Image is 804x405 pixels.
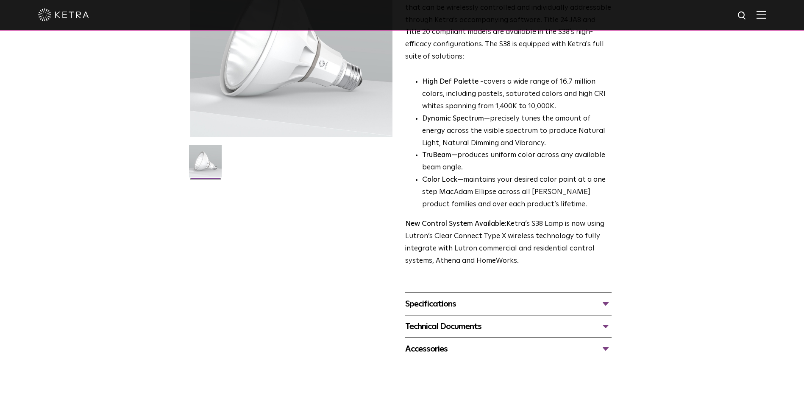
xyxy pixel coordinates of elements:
div: Specifications [405,297,612,311]
strong: Dynamic Spectrum [422,115,484,122]
li: —produces uniform color across any available beam angle. [422,149,612,174]
div: Technical Documents [405,320,612,333]
p: Ketra’s S38 Lamp is now using Lutron’s Clear Connect Type X wireless technology to fully integrat... [405,218,612,267]
strong: TruBeam [422,152,451,159]
li: —precisely tunes the amount of energy across the visible spectrum to produce Natural Light, Natur... [422,113,612,150]
img: Hamburger%20Nav.svg [757,11,766,19]
strong: High Def Palette - [422,78,484,85]
p: covers a wide range of 16.7 million colors, including pastels, saturated colors and high CRI whit... [422,76,612,113]
img: ketra-logo-2019-white [38,8,89,21]
li: —maintains your desired color point at a one step MacAdam Ellipse across all [PERSON_NAME] produc... [422,174,612,211]
strong: New Control System Available: [405,220,506,228]
img: search icon [737,11,748,21]
strong: Color Lock [422,176,457,183]
div: Accessories [405,342,612,356]
img: S38-Lamp-Edison-2021-Web-Square [189,145,222,184]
